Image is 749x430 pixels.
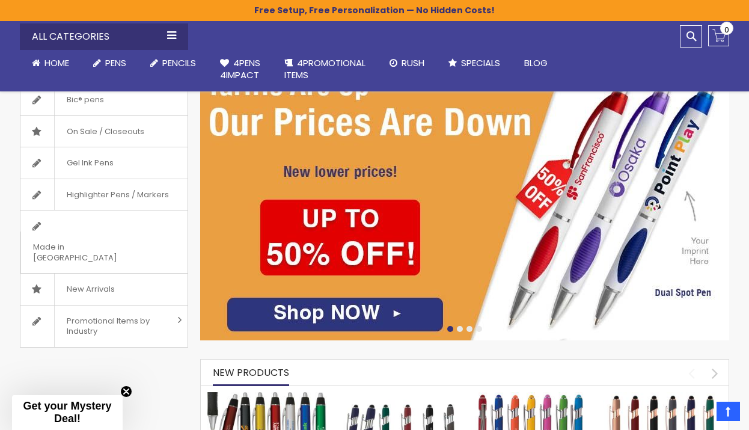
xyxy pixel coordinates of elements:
[44,57,69,69] span: Home
[54,147,126,179] span: Gel Ink Pens
[378,50,436,76] a: Rush
[213,366,289,379] span: New Products
[54,84,116,115] span: Bic® pens
[284,57,365,81] span: 4PROMOTIONAL ITEMS
[272,50,378,89] a: 4PROMOTIONALITEMS
[650,398,749,430] iframe: Google Customer Reviews
[138,50,208,76] a: Pencils
[524,57,548,69] span: Blog
[724,24,729,35] span: 0
[20,210,188,273] a: Made in [GEOGRAPHIC_DATA]
[681,363,702,384] div: prev
[12,395,123,430] div: Get your Mystery Deal!Close teaser
[20,306,188,347] a: Promotional Items by Industry
[20,23,188,50] div: All Categories
[105,57,126,69] span: Pens
[20,147,188,179] a: Gel Ink Pens
[20,84,188,115] a: Bic® pens
[512,50,560,76] a: Blog
[23,400,111,425] span: Get your Mystery Deal!
[603,392,723,402] a: Ellipse Softy Rose Gold Classic with Stylus Pen - Silver Laser
[461,57,500,69] span: Specials
[54,179,181,210] span: Highlighter Pens / Markers
[54,116,156,147] span: On Sale / Closeouts
[20,274,188,305] a: New Arrivals
[339,392,459,402] a: Custom Soft Touch Metal Pen - Stylus Top
[471,392,591,402] a: Ellipse Softy Brights with Stylus Pen - Laser
[220,57,260,81] span: 4Pens 4impact
[20,50,81,76] a: Home
[20,232,157,273] span: Made in [GEOGRAPHIC_DATA]
[705,363,726,384] div: next
[200,59,729,340] img: /cheap-promotional-products.html
[120,385,132,398] button: Close teaser
[208,50,272,89] a: 4Pens4impact
[20,116,188,147] a: On Sale / Closeouts
[402,57,424,69] span: Rush
[436,50,512,76] a: Specials
[54,306,173,347] span: Promotional Items by Industry
[708,25,729,46] a: 0
[81,50,138,76] a: Pens
[207,392,327,402] a: The Barton Custom Pens Special Offer
[54,274,127,305] span: New Arrivals
[162,57,196,69] span: Pencils
[20,179,188,210] a: Highlighter Pens / Markers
